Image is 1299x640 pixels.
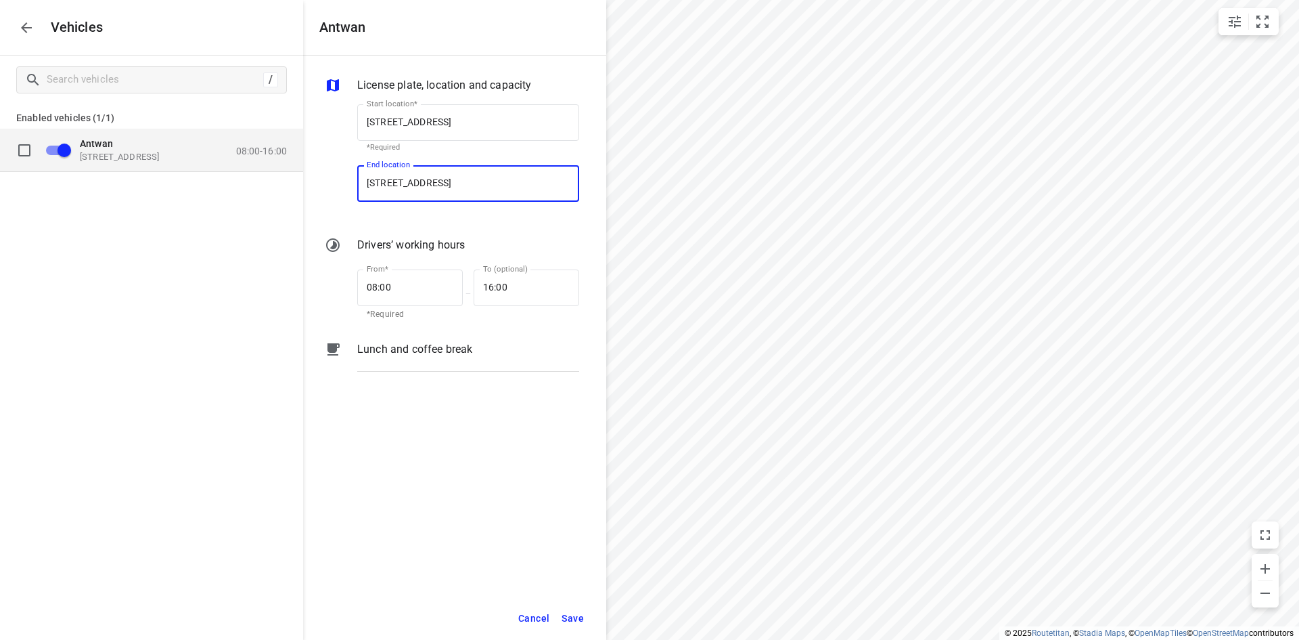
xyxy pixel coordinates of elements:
[38,137,72,163] span: Disable
[512,605,555,633] button: Cancel
[357,77,531,93] p: License plate, location and capacity
[357,237,465,253] p: Drivers’ working hours
[325,341,579,382] div: Lunch and coffee break
[319,20,365,35] h5: Antwan
[40,20,104,35] p: Vehicles
[80,137,113,148] span: Antwan
[518,610,549,627] span: Cancel
[562,610,584,627] span: Save
[1079,628,1125,638] a: Stadia Maps
[367,143,570,152] p: *Required
[357,341,472,358] p: Lunch and coffee break
[1218,8,1279,35] div: small contained button group
[1249,8,1276,35] button: Fit zoom
[325,237,579,256] div: Drivers’ working hours
[1005,628,1294,638] li: © 2025 , © , © © contributors
[1135,628,1187,638] a: OpenMapTiles
[236,145,287,156] p: 08:00-16:00
[367,308,453,322] p: *Required
[1193,628,1249,638] a: OpenStreetMap
[47,69,263,90] input: Search vehicles
[1032,628,1070,638] a: Routetitan
[80,151,215,162] p: [STREET_ADDRESS]
[555,605,590,633] button: Save
[463,289,474,299] p: —
[263,72,278,87] div: /
[325,77,579,96] div: License plate, location and capacity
